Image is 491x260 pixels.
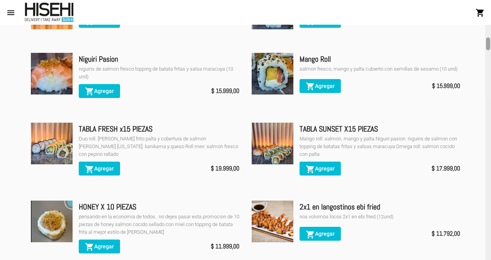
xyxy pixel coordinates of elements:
span: $ 17.999,00 [432,163,460,174]
span: Agregar [306,83,335,89]
button: Agregar [300,79,341,93]
button: Agregar [300,227,341,241]
mat-icon: menu [6,8,15,17]
div: Niguiri Pasion [79,53,239,65]
mat-icon: shopping_cart [306,165,315,174]
button: Agregar [79,84,120,98]
button: Agregar [79,240,120,253]
mat-icon: shopping_cart [85,242,94,252]
div: Duo roll: [PERSON_NAME] frito palta y cobertura de salmon [PERSON_NAME] [US_STATE]: kanikama y qu... [79,135,239,158]
div: TABLA SUNSET X15 PIEZAS [300,123,460,135]
button: Agregar [79,162,120,176]
span: Agregar [306,231,335,237]
img: 895344ce-9408-40eb-9bc8-42aaf071c2d6.jpeg [31,53,73,95]
span: Agregar [85,88,114,94]
span: $ 15.999,00 [432,81,460,91]
mat-icon: shopping_cart [306,230,315,239]
span: $ 11.999,00 [211,241,239,252]
img: 2a2e4fc8-76c4-49c3-8e48-03e4afb00aef.jpeg [31,201,73,242]
div: nos volvimos locos 2x1 en ebi fried (12und) [300,213,460,221]
mat-icon: shopping_cart [306,82,315,91]
img: 4f3f8453-a237-4071-bea7-ce85fc351519.jpeg [31,123,73,164]
div: Mango roll: salmon, mango y palta Niguiri pasion: niguiris de salmon con topping de batatas frita... [300,135,460,158]
span: Agregar [85,243,114,250]
span: Agregar [306,165,335,172]
button: Agregar [300,162,341,176]
span: Agregar [85,165,114,172]
mat-icon: shopping_cart [476,8,485,17]
img: 49fb61d5-f940-4f13-9454-78b38ef293ad.jpeg [252,123,293,164]
div: Mango Roll [300,53,460,65]
mat-icon: shopping_cart [85,165,94,174]
img: 36ae70a8-0357-4ab6-9c16-037de2f87b50.jpg [252,201,293,242]
mat-icon: shopping_cart [85,87,94,96]
span: $ 11.792,00 [432,228,460,239]
span: $ 19.999,00 [211,163,239,174]
span: $ 15.999,00 [211,86,239,96]
div: 2x1 en langostinos ebi fried [300,201,460,213]
img: 5f65ec42-5042-4ad9-8305-827efcc8b3af.jpeg [252,53,293,95]
div: niguiris de salmon fresco topping de batata fritas y salsa maracuya (10 und) [79,65,239,81]
div: HONEY X 10 PIEZAS [79,201,239,213]
div: salmon fresco, mango y palta cubierto con semillas de sesamo (10 und) [300,65,460,73]
div: TABLA FRESH x15 PIEZAS [79,123,239,135]
div: pensando en la economia de todos.. no dejes pasar esta promocion de 10 piezas de honey salmon coc... [79,213,239,236]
